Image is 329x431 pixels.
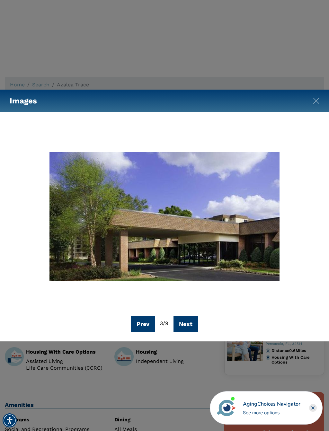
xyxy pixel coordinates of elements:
h5: Images [10,90,37,112]
img: avatar [216,397,237,419]
img: 399d1a1e-9860-4226-8d79-08b42189f110.jpg [49,152,280,281]
div: See more options [243,409,300,416]
button: Next [173,316,198,332]
img: modal-close.svg [313,98,319,104]
div: Close [309,404,317,412]
button: Close [313,96,319,103]
span: 3 / 9 [160,320,168,326]
div: AgingChoices Navigator [243,400,300,408]
button: Prev [131,316,155,332]
div: Accessibility Menu [3,413,17,427]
